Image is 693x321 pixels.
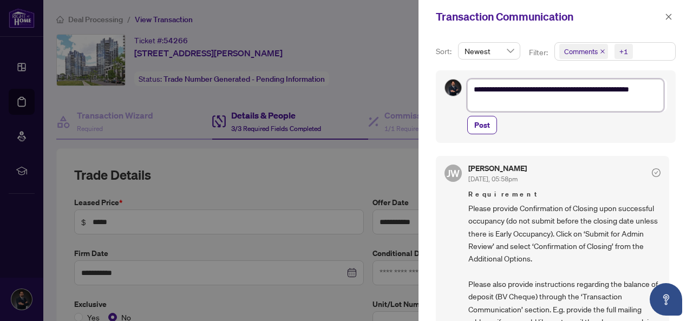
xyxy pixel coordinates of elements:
[650,283,682,316] button: Open asap
[436,9,662,25] div: Transaction Communication
[529,47,550,58] p: Filter:
[559,44,608,59] span: Comments
[564,46,598,57] span: Comments
[468,175,518,183] span: [DATE], 05:58pm
[467,116,497,134] button: Post
[619,46,628,57] div: +1
[665,13,672,21] span: close
[652,168,661,177] span: check-circle
[445,80,461,96] img: Profile Icon
[447,166,460,181] span: JW
[468,189,661,200] span: Requirement
[474,116,490,134] span: Post
[465,43,514,59] span: Newest
[468,165,527,172] h5: [PERSON_NAME]
[600,49,605,54] span: close
[436,45,454,57] p: Sort:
